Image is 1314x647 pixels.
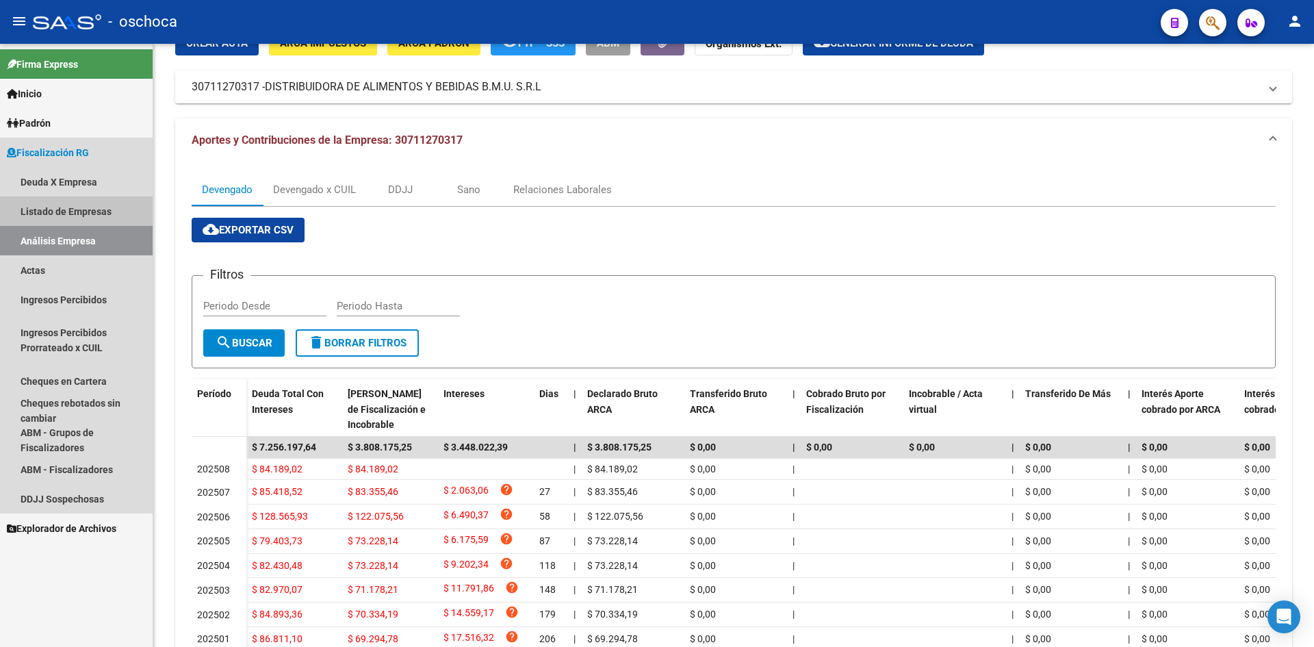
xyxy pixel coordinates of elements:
span: $ 0,00 [1142,486,1168,497]
div: Sano [457,182,480,197]
span: $ 84.893,36 [252,609,302,620]
div: Devengado x CUIL [273,182,356,197]
span: DISTRIBUIDORA DE ALIMENTOS Y BEBIDAS B.M.U. S.R.L [265,79,541,94]
datatable-header-cell: | [787,379,801,440]
span: | [1128,511,1130,522]
span: $ 9.202,34 [443,557,489,575]
span: $ 0,00 [1244,584,1270,595]
span: $ 0,00 [1142,633,1168,644]
span: | [1012,511,1014,522]
i: help [500,507,513,521]
span: $ 0,00 [1142,609,1168,620]
span: | [1012,464,1014,474]
span: $ 0,00 [1025,560,1051,571]
mat-icon: cloud_download [203,221,219,238]
span: | [574,560,576,571]
datatable-header-cell: Transferido Bruto ARCA [684,379,787,440]
span: $ 0,00 [1244,609,1270,620]
i: help [505,581,519,594]
span: Padrón [7,116,51,131]
span: | [1128,584,1130,595]
span: $ 0,00 [806,442,832,453]
span: Aportes y Contribuciones de la Empresa: 30711270317 [192,134,463,147]
datatable-header-cell: Deuda Total Con Intereses [246,379,342,440]
span: $ 84.189,02 [348,464,398,474]
span: $ 0,00 [1025,442,1051,453]
span: | [793,464,795,474]
span: $ 0,00 [1025,464,1051,474]
datatable-header-cell: Transferido De Más [1020,379,1122,440]
span: 202508 [197,464,230,474]
span: 58 [539,511,550,522]
span: Crear Acta [186,37,248,49]
span: $ 0,00 [1244,486,1270,497]
div: Relaciones Laborales [513,182,612,197]
span: $ 122.075,56 [587,511,643,522]
span: | [574,633,576,644]
span: 206 [539,633,556,644]
span: | [574,584,576,595]
span: $ 0,00 [1025,584,1051,595]
div: Open Intercom Messenger [1267,600,1300,633]
mat-icon: person [1287,13,1303,29]
span: $ 0,00 [690,442,716,453]
i: help [505,630,519,644]
span: $ 73.228,14 [587,560,638,571]
mat-icon: search [216,334,232,351]
button: Borrar Filtros [296,329,419,357]
span: $ 6.490,37 [443,507,489,526]
span: | [574,535,576,546]
span: $ 7.256.197,64 [252,442,316,453]
span: | [574,486,576,497]
span: Explorador de Archivos [7,521,116,536]
span: | [1128,486,1130,497]
span: 87 [539,535,550,546]
span: | [574,609,576,620]
span: Transferido De Más [1025,388,1111,399]
span: $ 69.294,78 [348,633,398,644]
span: $ 0,00 [1025,609,1051,620]
span: 118 [539,560,556,571]
span: 202507 [197,487,230,498]
span: Interés Aporte cobrado por ARCA [1142,388,1220,415]
span: $ 0,00 [690,584,716,595]
span: $ 73.228,14 [348,535,398,546]
span: Incobrable / Acta virtual [909,388,983,415]
span: $ 71.178,21 [348,584,398,595]
span: $ 82.970,07 [252,584,302,595]
span: | [1012,535,1014,546]
mat-icon: delete [308,334,324,351]
button: Exportar CSV [192,218,305,242]
span: $ 0,00 [1025,486,1051,497]
span: | [1012,609,1014,620]
span: $ 0,00 [1142,442,1168,453]
mat-expansion-panel-header: Aportes y Contribuciones de la Empresa: 30711270317 [175,118,1292,162]
span: | [1012,486,1014,497]
span: | [574,388,576,399]
span: Inicio [7,86,42,101]
span: $ 2.063,06 [443,483,489,501]
span: Buscar [216,337,272,349]
span: 202506 [197,511,230,522]
span: $ 0,00 [1142,464,1168,474]
span: | [574,464,576,474]
span: $ 0,00 [690,560,716,571]
span: Dias [539,388,558,399]
span: | [793,633,795,644]
mat-icon: menu [11,13,27,29]
mat-panel-title: 30711270317 - [192,79,1259,94]
datatable-header-cell: Cobrado Bruto por Fiscalización [801,379,903,440]
span: | [793,486,795,497]
span: | [1128,442,1131,453]
span: | [793,511,795,522]
button: Buscar [203,329,285,357]
span: | [1012,442,1014,453]
span: | [574,442,576,453]
span: $ 0,00 [1244,535,1270,546]
span: $ 0,00 [690,535,716,546]
i: help [505,605,519,619]
span: | [574,511,576,522]
span: Fiscalización RG [7,145,89,160]
span: $ 6.175,59 [443,532,489,550]
span: $ 83.355,46 [348,486,398,497]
